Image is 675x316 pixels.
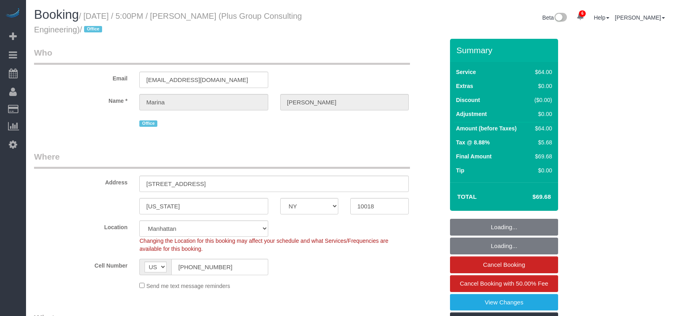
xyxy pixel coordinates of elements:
[139,94,268,110] input: First Name
[28,176,133,186] label: Address
[450,294,558,311] a: View Changes
[542,14,567,21] a: Beta
[531,124,552,132] div: $64.00
[34,12,302,34] small: / [DATE] / 5:00PM / [PERSON_NAME] (Plus Group Consulting Engineering)
[456,96,480,104] label: Discount
[34,151,410,169] legend: Where
[573,8,588,26] a: 6
[350,198,409,214] input: Zip Code
[139,198,268,214] input: City
[456,110,487,118] label: Adjustment
[456,152,492,160] label: Final Amount
[456,68,476,76] label: Service
[456,82,473,90] label: Extras
[146,283,230,289] span: Send me text message reminders
[531,68,552,76] div: $64.00
[531,138,552,146] div: $5.68
[554,13,567,23] img: New interface
[531,96,552,104] div: ($0.00)
[456,46,554,55] h3: Summary
[80,25,104,34] span: /
[139,72,268,88] input: Email
[34,8,79,22] span: Booking
[615,14,665,21] a: [PERSON_NAME]
[5,8,21,19] img: Automaid Logo
[28,72,133,82] label: Email
[139,120,157,127] span: Office
[34,47,410,65] legend: Who
[460,280,548,287] span: Cancel Booking with 50.00% Fee
[579,10,586,17] span: 6
[456,166,464,174] label: Tip
[28,94,133,105] label: Name *
[531,82,552,90] div: $0.00
[28,259,133,270] label: Cell Number
[456,138,490,146] label: Tax @ 8.88%
[84,26,102,32] span: Office
[139,238,388,252] span: Changing the Location for this booking may affect your schedule and what Services/Frequencies are...
[456,124,516,132] label: Amount (before Taxes)
[171,259,268,275] input: Cell Number
[450,275,558,292] a: Cancel Booking with 50.00% Fee
[594,14,609,21] a: Help
[280,94,409,110] input: Last Name
[28,220,133,231] label: Location
[508,194,551,200] h4: $69.68
[450,256,558,273] a: Cancel Booking
[531,166,552,174] div: $0.00
[531,110,552,118] div: $0.00
[531,152,552,160] div: $69.68
[457,193,477,200] strong: Total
